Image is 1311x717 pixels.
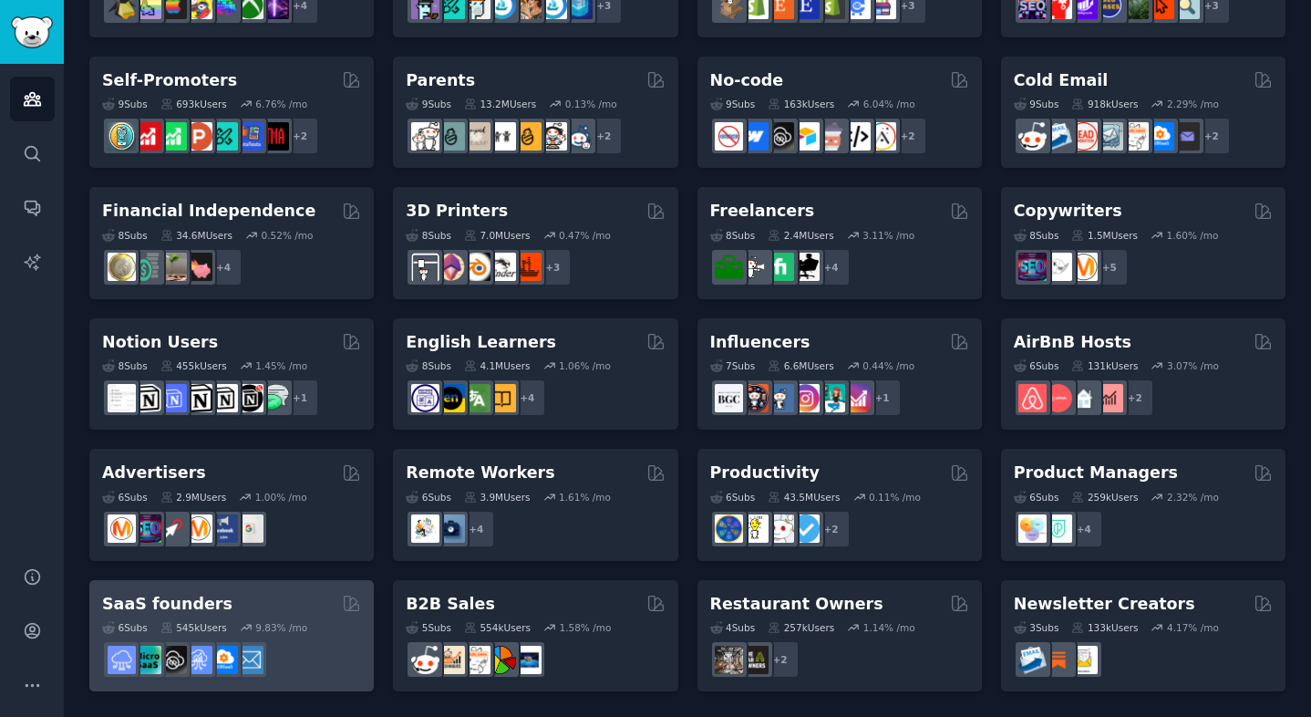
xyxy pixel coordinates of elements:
img: UKPersonalFinance [108,253,136,281]
h2: Notion Users [102,331,218,354]
div: 6 Sub s [406,491,451,504]
div: 34.6M Users [160,229,232,242]
img: RemoteJobs [411,514,439,543]
img: fatFIRE [184,253,212,281]
h2: B2B Sales [406,593,495,616]
div: 0.47 % /mo [559,229,611,242]
img: getdisciplined [791,514,820,543]
div: 257k Users [768,621,834,634]
div: + 5 [1090,248,1129,286]
div: + 2 [1116,379,1154,417]
img: Parents [564,122,593,151]
img: youtubepromotion [133,122,161,151]
img: SEO [1018,253,1047,281]
img: sales [1018,122,1047,151]
img: BarOwners [740,646,769,674]
img: NoCodeSaaS [766,122,794,151]
img: restaurantowners [715,646,743,674]
div: 6 Sub s [1014,359,1059,372]
div: + 4 [1065,510,1103,548]
h2: Self-Promoters [102,69,237,92]
img: NewParents [513,122,542,151]
h2: Product Managers [1014,462,1178,484]
img: AskNotion [210,384,238,412]
img: airbnb_hosts [1018,384,1047,412]
div: + 1 [281,379,319,417]
img: 3Dmodeling [437,253,465,281]
div: 6 Sub s [1014,491,1059,504]
div: 0.44 % /mo [862,359,914,372]
div: 8 Sub s [102,359,148,372]
div: 3 Sub s [1014,621,1059,634]
div: 9 Sub s [102,98,148,110]
img: SEO [133,514,161,543]
div: 1.00 % /mo [255,491,307,504]
div: 6.04 % /mo [863,98,915,110]
img: SaaS [108,646,136,674]
img: GummySearch logo [11,16,53,48]
div: + 4 [457,510,495,548]
img: b2b_sales [1120,122,1149,151]
div: 7 Sub s [710,359,756,372]
img: beyondthebump [462,122,490,151]
img: B2BSaaS [210,646,238,674]
div: 7.0M Users [464,229,531,242]
div: 455k Users [160,359,227,372]
img: LeadGeneration [1069,122,1098,151]
img: influencermarketing [817,384,845,412]
img: Emailmarketing [1044,122,1072,151]
h2: 3D Printers [406,200,508,223]
div: 2.32 % /mo [1167,491,1219,504]
img: salestechniques [437,646,465,674]
div: 3.9M Users [464,491,531,504]
img: AppIdeas [108,122,136,151]
img: Freelancers [791,253,820,281]
img: BestNotionTemplates [235,384,263,412]
div: 6.76 % /mo [255,98,307,110]
img: PPC [159,514,187,543]
img: KeepWriting [1044,253,1072,281]
div: 9 Sub s [1014,98,1059,110]
img: b2b_sales [462,646,490,674]
img: forhire [715,253,743,281]
img: blender [462,253,490,281]
img: freelance_forhire [740,253,769,281]
div: + 2 [281,117,319,155]
div: + 4 [812,248,851,286]
div: 13.2M Users [464,98,536,110]
h2: Remote Workers [406,462,554,484]
h2: Freelancers [710,200,815,223]
img: work [437,514,465,543]
h2: Cold Email [1014,69,1108,92]
img: language_exchange [462,384,490,412]
div: 6 Sub s [102,491,148,504]
img: Newsletters [1069,646,1098,674]
h2: English Learners [406,331,556,354]
img: ProductMgmt [1044,514,1072,543]
img: selfpromotion [159,122,187,151]
div: 9.83 % /mo [255,621,307,634]
div: 8 Sub s [406,229,451,242]
div: 0.13 % /mo [565,98,617,110]
img: SaaSSales [184,646,212,674]
img: alphaandbetausers [210,122,238,151]
img: FixMyPrint [513,253,542,281]
div: 4.1M Users [464,359,531,372]
div: 918k Users [1071,98,1138,110]
h2: Restaurant Owners [710,593,883,616]
div: + 1 [863,379,902,417]
div: 1.61 % /mo [559,491,611,504]
div: + 2 [889,117,927,155]
div: + 2 [761,640,800,679]
img: socialmedia [740,384,769,412]
img: AirBnBInvesting [1095,384,1123,412]
img: LifeProTips [715,514,743,543]
div: 4 Sub s [710,621,756,634]
img: EmailOutreach [1172,122,1200,151]
div: 1.45 % /mo [255,359,307,372]
h2: Influencers [710,331,810,354]
div: 1.14 % /mo [863,621,915,634]
div: 259k Users [1071,491,1138,504]
div: 2.9M Users [160,491,227,504]
img: SaaS_Email_Marketing [235,646,263,674]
